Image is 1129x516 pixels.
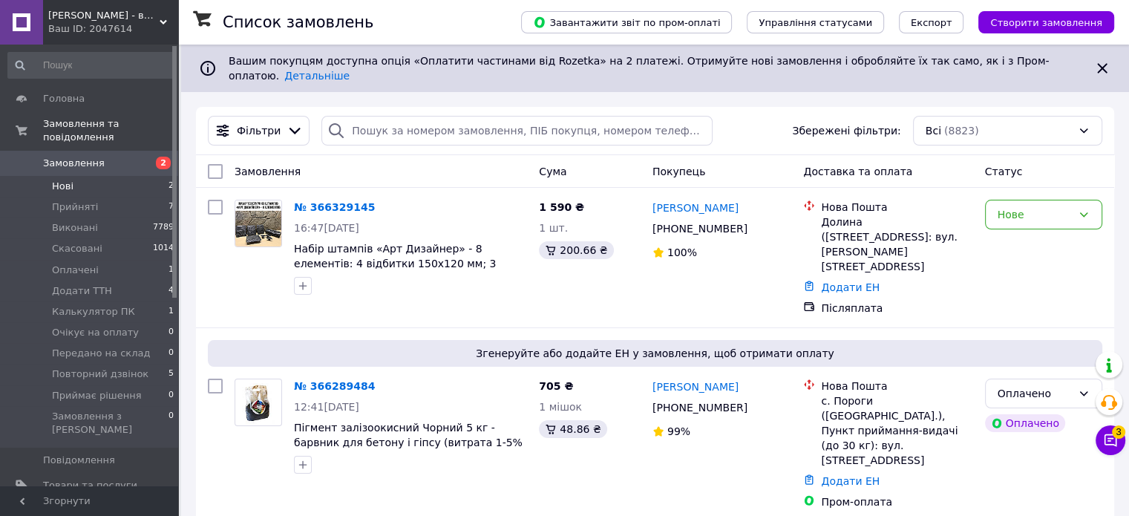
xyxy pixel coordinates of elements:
img: Фото товару [242,379,275,425]
span: 2 [168,180,174,193]
a: Додати ЕН [821,475,880,487]
span: 705 ₴ [539,380,573,392]
button: Експорт [899,11,964,33]
div: Долина ([STREET_ADDRESS]: вул. [PERSON_NAME][STREET_ADDRESS] [821,215,972,274]
span: Експорт [911,17,952,28]
a: Фото товару [235,200,282,247]
span: Фільтри [237,123,281,138]
a: Додати ЕН [821,281,880,293]
span: Замовлення з [PERSON_NAME] [52,410,168,437]
span: Створити замовлення [990,17,1102,28]
span: Cума [539,166,566,177]
input: Пошук за номером замовлення, ПІБ покупця, номером телефону, Email, номером накладної [321,116,713,146]
span: Вашим покупцям доступна опція «Оплатити частинами від Rozetka» на 2 платежі. Отримуйте нові замов... [229,55,1049,82]
span: 0 [168,347,174,360]
a: Створити замовлення [963,16,1114,27]
span: Збережені фільтри: [792,123,900,138]
input: Пошук [7,52,175,79]
div: Пром-оплата [821,494,972,509]
span: 12:41[DATE] [294,401,359,413]
span: 1 590 ₴ [539,201,584,213]
span: Доставка та оплата [803,166,912,177]
span: 3 [1112,422,1125,436]
span: Головна [43,92,85,105]
span: 16:47[DATE] [294,222,359,234]
a: Детальніше [284,70,350,82]
span: Замовлення [43,157,105,170]
div: [PHONE_NUMBER] [649,397,750,418]
span: Калькулятор ПК [52,305,135,319]
span: 5 [168,368,174,381]
span: Повторний дзвінок [52,368,148,381]
span: Управління статусами [759,17,872,28]
span: 7789 [153,221,174,235]
span: 1014 [153,242,174,255]
a: № 366289484 [294,380,375,392]
span: 1 шт. [539,222,568,234]
span: 0 [168,389,174,402]
span: Нові [52,180,73,193]
div: Нова Пошта [821,379,972,393]
div: Післяплата [821,301,972,316]
span: Статус [985,166,1023,177]
button: Створити замовлення [978,11,1114,33]
span: Товари та послуги [43,479,137,492]
span: 2 [156,157,171,169]
button: Завантажити звіт по пром-оплаті [521,11,732,33]
span: 0 [168,410,174,437]
div: Ваш ID: 2047614 [48,22,178,36]
a: Фото товару [235,379,282,426]
div: 48.86 ₴ [539,420,606,438]
span: 100% [667,246,697,258]
div: Оплачено [998,385,1072,402]
div: 200.66 ₴ [539,241,613,259]
div: Нова Пошта [821,200,972,215]
span: Скасовані [52,242,102,255]
span: Додати ТТН [52,284,112,298]
span: Очікує на оплату [52,326,139,339]
span: Замовлення та повідомлення [43,117,178,144]
span: Bobrov&Molds - виробник / дистриб'ютор інструменту та матеріалів для роботи з бетоном та гіпсом [48,9,160,22]
button: Чат з покупцем3 [1096,425,1125,455]
button: Управління статусами [747,11,884,33]
span: 0 [168,326,174,339]
div: Нове [998,206,1072,223]
span: Оплачені [52,264,99,277]
div: Оплачено [985,414,1065,432]
span: 4 [168,284,174,298]
span: Повідомлення [43,454,115,467]
div: [PHONE_NUMBER] [649,218,750,239]
span: 1 мішок [539,401,582,413]
span: Прийняті [52,200,98,214]
a: № 366329145 [294,201,375,213]
img: Фото товару [235,200,281,246]
span: 99% [667,425,690,437]
span: 7 [168,200,174,214]
span: (8823) [944,125,979,137]
span: Всі [926,123,941,138]
span: Виконані [52,221,98,235]
span: Покупець [652,166,705,177]
span: Передано на склад [52,347,150,360]
span: 1 [168,264,174,277]
a: [PERSON_NAME] [652,200,739,215]
a: Набір штампів «Арт Дизайнер» - 8 елементів: 4 відбитки 150х120 мм; 3 розв'язки швів, циліндр із 6... [294,243,508,299]
span: Приймає рішення [52,389,142,402]
a: Пігмент залізоокисний Чорний 5 кг - барвник для бетону і гіпсу (витрата 1-5% від маси в'яжучого) [294,422,523,463]
span: Замовлення [235,166,301,177]
h1: Список замовлень [223,13,373,31]
a: [PERSON_NAME] [652,379,739,394]
span: Згенеруйте або додайте ЕН у замовлення, щоб отримати оплату [214,346,1096,361]
span: Завантажити звіт по пром-оплаті [533,16,720,29]
div: с. Пороги ([GEOGRAPHIC_DATA].), Пункт приймання-видачі (до 30 кг): вул. [STREET_ADDRESS] [821,393,972,468]
span: 1 [168,305,174,319]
